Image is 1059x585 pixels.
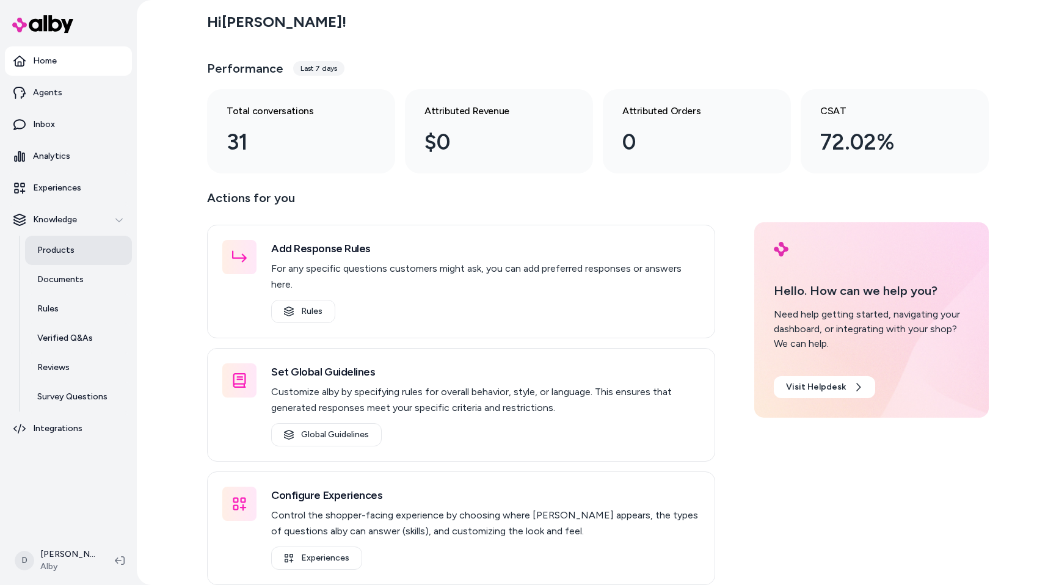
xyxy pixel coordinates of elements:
[33,214,77,226] p: Knowledge
[5,414,132,443] a: Integrations
[424,104,554,118] h3: Attributed Revenue
[37,274,84,286] p: Documents
[424,126,554,159] div: $0
[25,294,132,324] a: Rules
[774,282,969,300] p: Hello. How can we help you?
[271,507,700,539] p: Control the shopper-facing experience by choosing where [PERSON_NAME] appears, the types of quest...
[5,46,132,76] a: Home
[5,142,132,171] a: Analytics
[227,104,356,118] h3: Total conversations
[5,173,132,203] a: Experiences
[40,548,95,561] p: [PERSON_NAME]
[271,300,335,323] a: Rules
[5,110,132,139] a: Inbox
[603,89,791,173] a: Attributed Orders 0
[227,126,356,159] div: 31
[271,487,700,504] h3: Configure Experiences
[207,188,715,217] p: Actions for you
[33,182,81,194] p: Experiences
[25,265,132,294] a: Documents
[207,89,395,173] a: Total conversations 31
[37,332,93,344] p: Verified Q&As
[12,15,73,33] img: alby Logo
[33,87,62,99] p: Agents
[820,104,950,118] h3: CSAT
[774,376,875,398] a: Visit Helpdesk
[820,126,950,159] div: 72.02%
[25,236,132,265] a: Products
[33,423,82,435] p: Integrations
[37,244,75,256] p: Products
[5,205,132,234] button: Knowledge
[7,541,105,580] button: D[PERSON_NAME]Alby
[5,78,132,107] a: Agents
[37,303,59,315] p: Rules
[40,561,95,573] span: Alby
[25,353,132,382] a: Reviews
[207,60,283,77] h3: Performance
[37,391,107,403] p: Survey Questions
[774,242,788,256] img: alby Logo
[271,547,362,570] a: Experiences
[25,382,132,412] a: Survey Questions
[33,118,55,131] p: Inbox
[271,423,382,446] a: Global Guidelines
[25,324,132,353] a: Verified Q&As
[622,126,752,159] div: 0
[33,150,70,162] p: Analytics
[271,240,700,257] h3: Add Response Rules
[15,551,34,570] span: D
[801,89,989,173] a: CSAT 72.02%
[271,261,700,292] p: For any specific questions customers might ask, you can add preferred responses or answers here.
[271,363,700,380] h3: Set Global Guidelines
[37,362,70,374] p: Reviews
[774,307,969,351] div: Need help getting started, navigating your dashboard, or integrating with your shop? We can help.
[405,89,593,173] a: Attributed Revenue $0
[271,384,700,416] p: Customize alby by specifying rules for overall behavior, style, or language. This ensures that ge...
[622,104,752,118] h3: Attributed Orders
[207,13,346,31] h2: Hi [PERSON_NAME] !
[293,61,344,76] div: Last 7 days
[33,55,57,67] p: Home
